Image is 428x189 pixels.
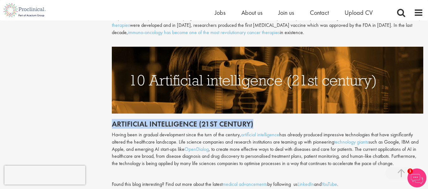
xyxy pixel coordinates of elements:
[215,9,226,17] a: Jobs
[407,168,413,174] span: 1
[222,181,267,187] a: medical advancements
[112,47,423,114] img: Artificial Intelligence (21st century)
[407,168,426,187] img: Chatbot
[334,139,368,145] a: technology giants
[112,181,423,188] div: Found this blog interesting? Find out more about the latest by following us and .
[128,29,280,36] a: immuno-oncology has become one of the most revolutionary cancer therapies
[241,131,279,138] a: artificial intelligence
[241,9,262,17] a: About us
[310,9,329,17] a: Contact
[112,15,421,28] a: antibody therapies
[345,9,373,17] a: Upload CV
[278,9,294,17] a: Join us
[322,181,337,187] a: YouTube
[4,166,85,185] iframe: reCAPTCHA
[184,146,209,152] a: OpenDialog
[298,181,314,187] a: LinkedIn
[112,131,423,167] p: Having been in gradual development since the turn of the century, has already produced impressive...
[112,120,423,128] h2: Artificial intelligence (21st century)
